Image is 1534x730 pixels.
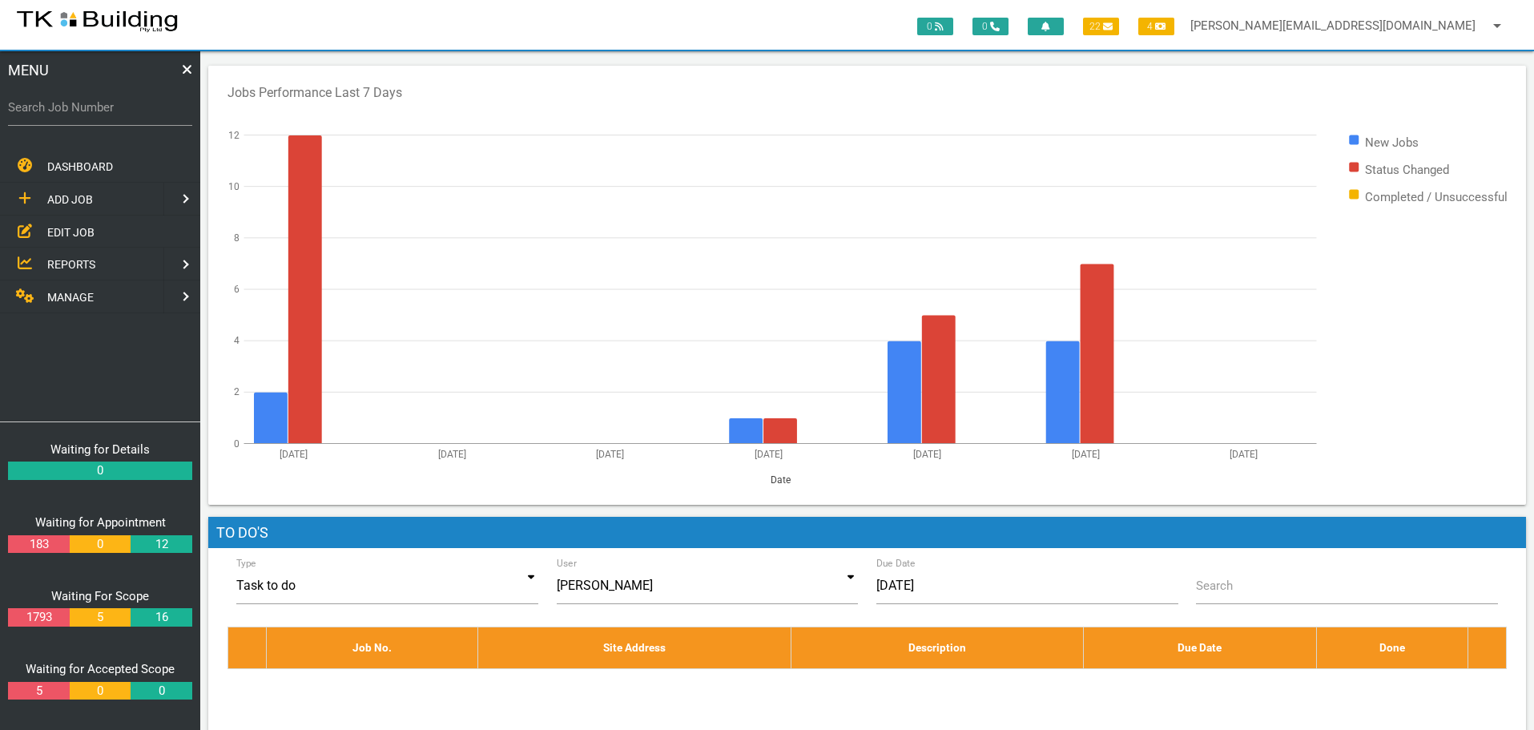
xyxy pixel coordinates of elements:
a: Waiting for Accepted Scope [26,662,175,676]
img: s3file [16,8,179,34]
a: Waiting For Scope [51,589,149,603]
text: 8 [234,232,240,243]
th: Description [791,627,1084,668]
span: REPORTS [47,258,95,271]
label: Type [236,556,256,571]
span: 0 [917,18,953,35]
span: MANAGE [47,291,94,304]
span: 0 [972,18,1009,35]
text: 2 [234,386,240,397]
text: 0 [234,438,240,449]
text: [DATE] [913,448,941,459]
span: ADD JOB [47,193,93,206]
text: [DATE] [1072,448,1100,459]
span: MENU [8,59,49,81]
h1: To Do's [208,517,1526,549]
text: [DATE] [755,448,783,459]
span: 4 [1138,18,1174,35]
th: Due Date [1084,627,1316,668]
a: 12 [131,535,191,554]
a: 0 [8,462,192,480]
text: Completed / Unsuccessful [1365,189,1508,204]
label: Search [1196,577,1233,595]
a: 0 [70,535,131,554]
a: 5 [8,682,69,700]
text: [DATE] [438,448,466,459]
th: Site Address [478,627,791,668]
span: 22 [1083,18,1119,35]
text: 10 [228,180,240,192]
text: [DATE] [280,448,308,459]
text: [DATE] [1230,448,1258,459]
a: 183 [8,535,69,554]
a: 16 [131,608,191,627]
text: [DATE] [596,448,624,459]
text: 12 [228,129,240,140]
label: Due Date [876,556,916,571]
text: New Jobs [1365,135,1419,149]
a: Waiting for Appointment [35,515,166,530]
text: 6 [234,284,240,295]
a: 5 [70,608,131,627]
label: Search Job Number [8,99,192,117]
text: Date [771,474,791,485]
th: Job No. [267,627,478,668]
a: 0 [131,682,191,700]
span: EDIT JOB [47,225,95,238]
a: 0 [70,682,131,700]
text: Jobs Performance Last 7 Days [227,85,402,100]
span: DASHBOARD [47,160,113,173]
a: 1793 [8,608,69,627]
th: Done [1316,627,1468,668]
a: Waiting for Details [50,442,150,457]
text: Status Changed [1365,162,1449,176]
label: User [557,556,577,571]
text: 4 [234,335,240,346]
